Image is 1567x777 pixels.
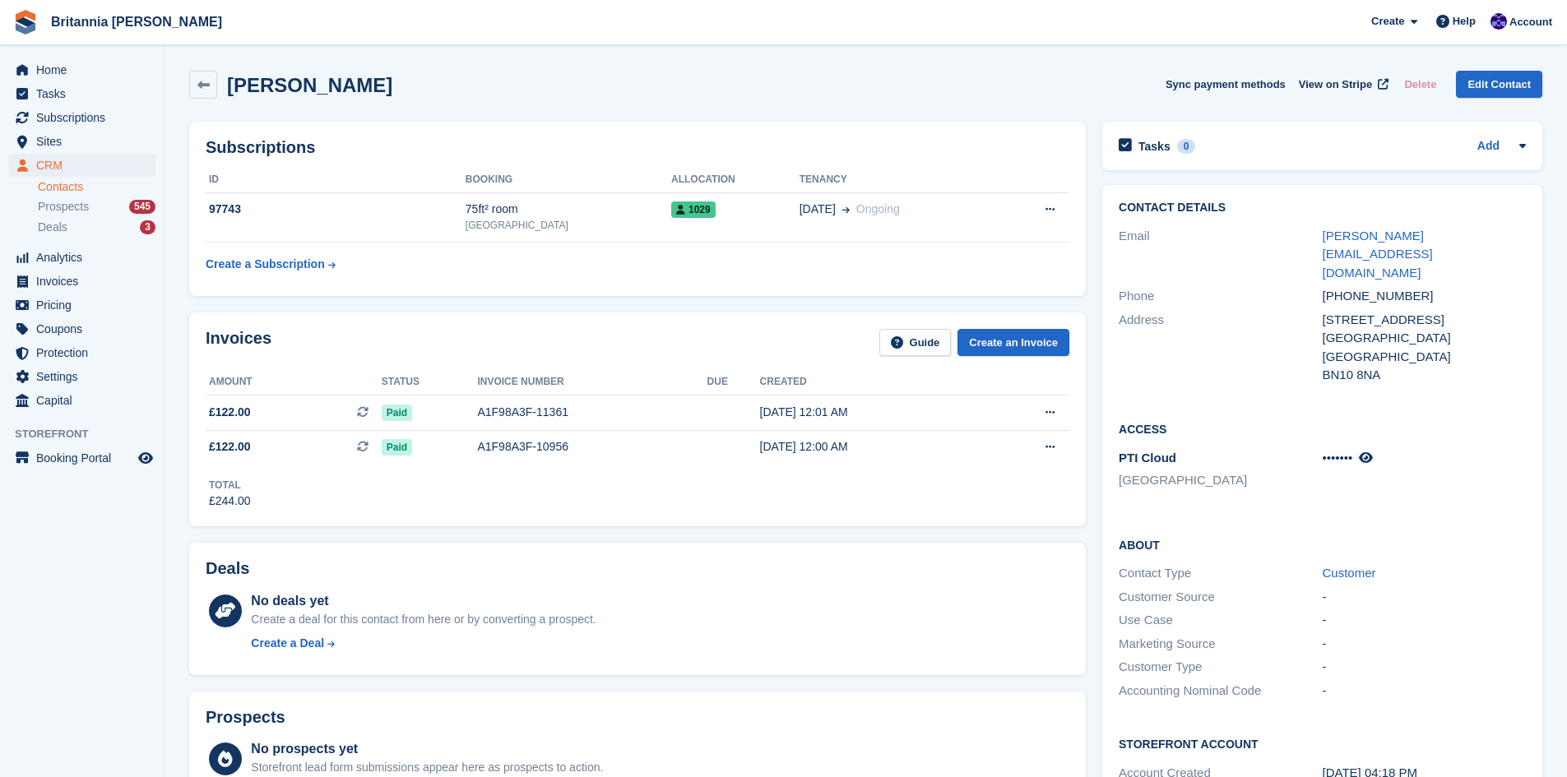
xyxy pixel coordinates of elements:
span: Invoices [36,270,135,293]
div: 75ft² room [466,201,671,218]
div: Use Case [1119,611,1322,630]
th: Allocation [671,167,800,193]
div: A1F98A3F-10956 [477,438,707,456]
div: A1F98A3F-11361 [477,404,707,421]
span: Sites [36,130,135,153]
button: Sync payment methods [1166,71,1286,98]
span: Storefront [15,426,164,442]
a: menu [8,317,155,340]
span: Capital [36,389,135,412]
a: Create a Subscription [206,249,336,280]
div: Customer Source [1119,588,1322,607]
div: - [1323,658,1526,677]
th: Created [760,369,983,395]
div: [GEOGRAPHIC_DATA] [466,218,671,233]
span: Home [36,58,135,81]
a: menu [8,58,155,81]
div: [PHONE_NUMBER] [1323,287,1526,306]
th: Tenancy [800,167,1000,193]
a: Preview store [136,448,155,468]
span: Ongoing [856,202,900,215]
a: menu [8,270,155,293]
h2: Deals [206,559,249,578]
a: Create an Invoice [957,329,1069,356]
a: menu [8,82,155,105]
h2: About [1119,536,1526,553]
span: Pricing [36,294,135,317]
a: menu [8,106,155,129]
h2: Prospects [206,708,285,727]
span: £122.00 [209,438,251,456]
div: 0 [1177,139,1196,154]
span: Settings [36,365,135,388]
h2: Contact Details [1119,201,1526,215]
th: Amount [206,369,382,395]
a: menu [8,154,155,177]
th: Status [382,369,478,395]
a: Add [1477,137,1500,156]
div: - [1323,682,1526,701]
h2: Storefront Account [1119,735,1526,752]
li: [GEOGRAPHIC_DATA] [1119,471,1322,490]
div: Email [1119,227,1322,283]
div: [GEOGRAPHIC_DATA] [1323,348,1526,367]
span: 1029 [671,201,716,218]
a: Prospects 545 [38,198,155,215]
div: 3 [140,220,155,234]
span: Prospects [38,199,89,215]
div: - [1323,635,1526,654]
div: Address [1119,311,1322,385]
span: Subscriptions [36,106,135,129]
a: menu [8,446,155,469]
h2: [PERSON_NAME] [227,74,392,96]
a: menu [8,130,155,153]
a: menu [8,246,155,269]
a: [PERSON_NAME][EMAIL_ADDRESS][DOMAIN_NAME] [1323,229,1433,280]
div: - [1323,588,1526,607]
a: View on Stripe [1292,71,1392,98]
span: [DATE] [800,201,836,218]
div: [GEOGRAPHIC_DATA] [1323,329,1526,348]
div: Create a deal for this contact from here or by converting a prospect. [251,611,596,628]
div: BN10 8NA [1323,366,1526,385]
div: Contact Type [1119,564,1322,583]
span: Coupons [36,317,135,340]
div: No prospects yet [251,739,603,759]
div: Marketing Source [1119,635,1322,654]
span: Analytics [36,246,135,269]
div: Customer Type [1119,658,1322,677]
span: Paid [382,439,412,456]
a: Britannia [PERSON_NAME] [44,8,229,35]
img: stora-icon-8386f47178a22dfd0bd8f6a31ec36ba5ce8667c1dd55bd0f319d3a0aa187defe.svg [13,10,38,35]
a: menu [8,341,155,364]
button: Delete [1398,71,1443,98]
a: menu [8,389,155,412]
a: Deals 3 [38,219,155,236]
div: Total [209,478,251,493]
a: menu [8,365,155,388]
span: CRM [36,154,135,177]
span: Booking Portal [36,446,135,469]
th: Due [707,369,760,395]
a: Contacts [38,179,155,195]
span: Tasks [36,82,135,105]
th: Booking [466,167,671,193]
span: Help [1453,13,1476,30]
div: 97743 [206,201,466,218]
div: Create a Deal [251,635,324,652]
span: View on Stripe [1299,76,1372,93]
a: menu [8,294,155,317]
img: Tina Tyson [1491,13,1507,30]
h2: Access [1119,420,1526,437]
span: Deals [38,220,67,235]
div: Create a Subscription [206,256,325,273]
div: [DATE] 12:00 AM [760,438,983,456]
th: ID [206,167,466,193]
span: PTI Cloud [1119,451,1176,465]
a: Customer [1323,566,1376,580]
h2: Tasks [1138,139,1171,154]
a: Create a Deal [251,635,596,652]
div: No deals yet [251,591,596,611]
span: Create [1371,13,1404,30]
a: Edit Contact [1456,71,1542,98]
